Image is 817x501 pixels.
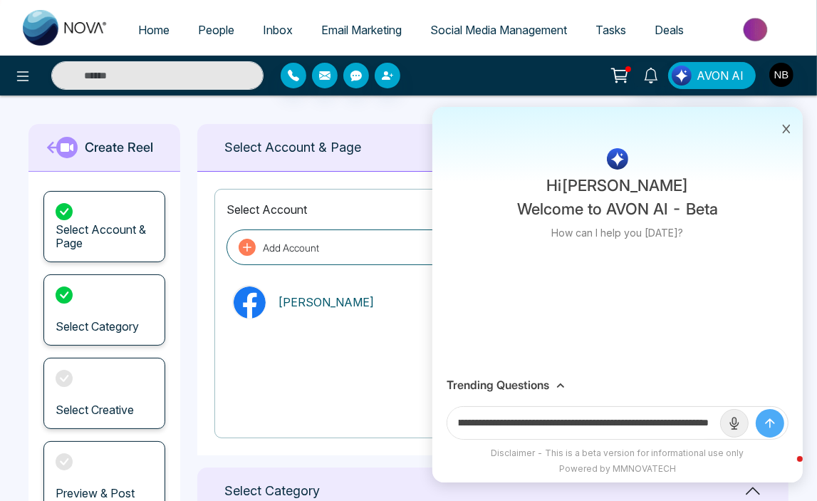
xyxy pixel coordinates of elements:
span: People [198,23,234,37]
div: Powered by MMNOVATECH [439,463,796,475]
span: Inbox [263,23,293,37]
h1: Select Account & Page [224,140,361,155]
span: Email Marketing [321,23,402,37]
button: AVON AI [668,62,756,89]
a: Tasks [581,16,640,43]
span: Deals [655,23,684,37]
a: Email Marketing [307,16,416,43]
p: Select Account [227,201,472,218]
a: People [184,16,249,43]
a: Home [124,16,184,43]
span: AVON AI [697,67,744,84]
h3: Trending Questions [447,378,549,392]
p: Hi [PERSON_NAME] Welcome to AVON AI - Beta [517,174,718,221]
div: Disclaimer - This is a beta version for informational use only [439,447,796,460]
h1: Create Reel [85,140,153,155]
p: Add Account [263,240,319,255]
span: Tasks [595,23,626,37]
img: AI Logo [607,148,628,170]
span: Social Media Management [430,23,567,37]
img: Nova CRM Logo [23,10,108,46]
iframe: Intercom live chat [769,453,803,487]
img: Lead Flow [672,66,692,86]
span: Home [138,23,170,37]
a: Deals [640,16,698,43]
button: Add Account [227,229,472,265]
img: Market-place.gif [705,14,808,46]
h1: Select Category [224,483,320,499]
a: Inbox [249,16,307,43]
p: How can I help you [DATE]? [552,225,684,240]
a: Social Media Management [416,16,581,43]
h3: Select Category [56,320,139,334]
h3: Select Creative [56,403,134,417]
h3: Preview & Post [56,487,135,500]
h3: Select Account & Page [56,223,153,250]
p: [PERSON_NAME] [278,294,441,311]
img: User Avatar [769,63,793,87]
